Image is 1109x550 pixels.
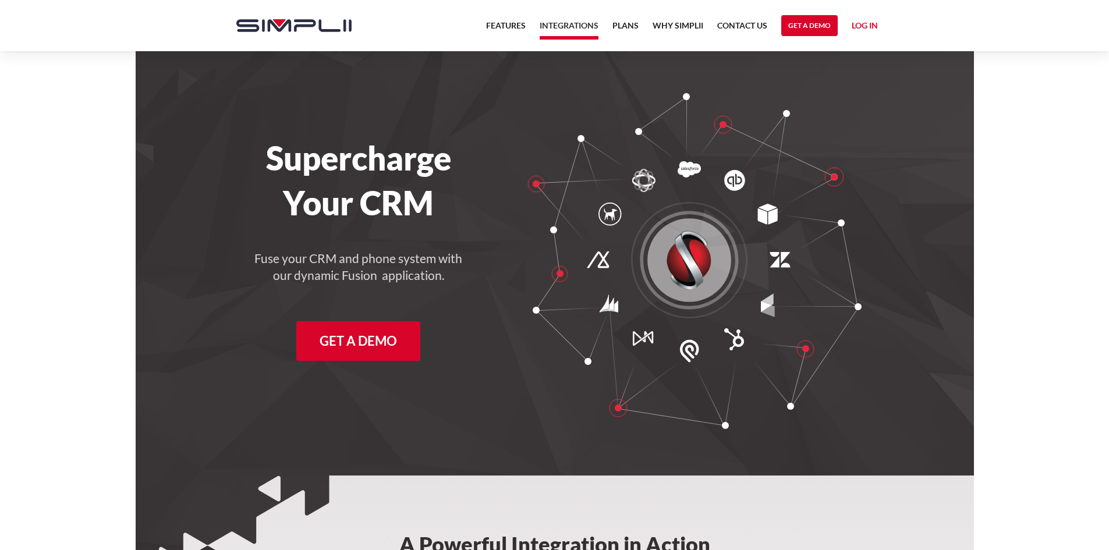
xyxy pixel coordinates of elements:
[225,139,493,178] h1: Supercharge
[540,19,598,40] a: Integrations
[717,19,767,40] a: Contact US
[852,19,878,36] a: Log in
[653,19,703,40] a: Why Simplii
[225,183,493,222] h1: Your CRM
[254,250,463,284] h4: Fuse your CRM and phone system with our dynamic Fusion application.
[781,15,838,36] a: Get a Demo
[486,19,526,40] a: Features
[612,19,639,40] a: Plans
[296,321,420,361] a: Get a Demo
[236,19,352,32] img: Simplii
